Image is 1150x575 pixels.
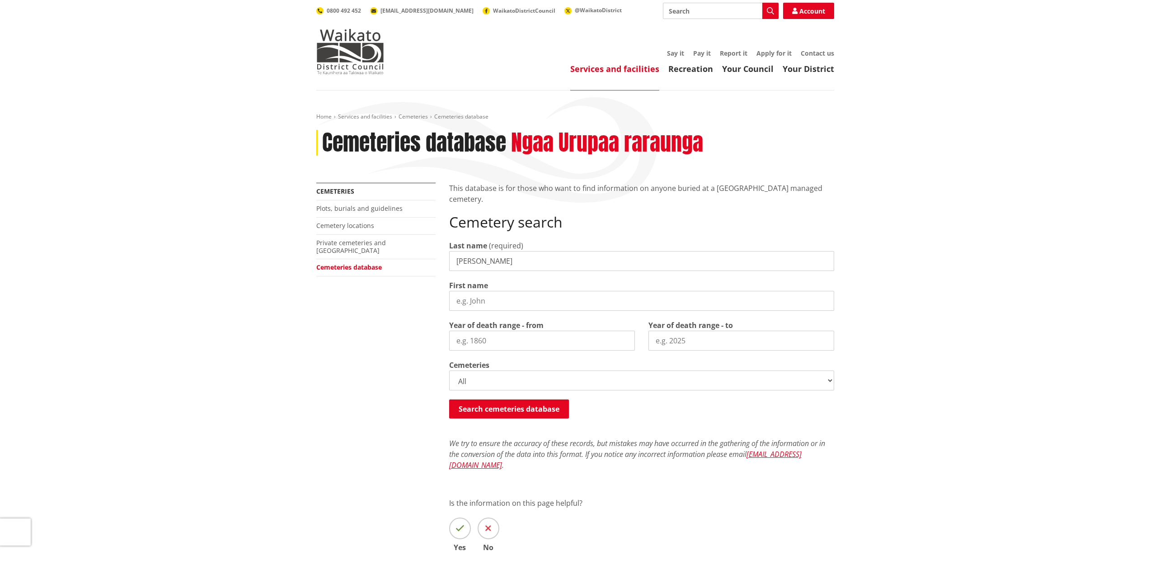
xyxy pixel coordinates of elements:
label: Year of death range - to [648,320,733,331]
nav: breadcrumb [316,113,834,121]
button: Search cemeteries database [449,399,569,418]
a: Private cemeteries and [GEOGRAPHIC_DATA] [316,238,386,255]
label: Last name [449,240,487,251]
a: Cemeteries [316,187,354,195]
span: 0800 492 452 [327,7,361,14]
a: Recreation [668,63,713,74]
a: [EMAIL_ADDRESS][DOMAIN_NAME] [449,449,802,470]
label: Cemeteries [449,360,489,371]
a: Contact us [801,49,834,57]
span: No [478,544,499,551]
input: e.g. 1860 [449,331,635,351]
label: Year of death range - from [449,320,544,331]
a: Report it [720,49,747,57]
a: Apply for it [756,49,792,57]
a: Services and facilities [338,113,392,120]
a: Say it [667,49,684,57]
input: e.g. 2025 [648,331,834,351]
input: Search input [663,3,779,19]
a: [EMAIL_ADDRESS][DOMAIN_NAME] [370,7,474,14]
a: Cemeteries [399,113,428,120]
a: Plots, burials and guidelines [316,204,403,213]
em: We try to ensure the accuracy of these records, but mistakes may have occurred in the gathering o... [449,438,825,470]
span: (required) [489,241,523,251]
a: Cemetery locations [316,221,374,230]
a: Services and facilities [570,63,659,74]
a: 0800 492 452 [316,7,361,14]
span: WaikatoDistrictCouncil [493,7,555,14]
label: First name [449,280,488,291]
p: Is the information on this page helpful? [449,498,834,508]
a: @WaikatoDistrict [564,6,622,14]
h2: Ngaa Urupaa raraunga [511,130,703,156]
a: Account [783,3,834,19]
h1: Cemeteries database [322,130,506,156]
a: Your Council [722,63,774,74]
img: Waikato District Council - Te Kaunihera aa Takiwaa o Waikato [316,29,384,74]
p: This database is for those who want to find information on anyone buried at a [GEOGRAPHIC_DATA] m... [449,183,834,204]
iframe: Messenger Launcher [1108,537,1141,570]
a: Home [316,113,332,120]
input: e.g. Smith [449,251,834,271]
span: Cemeteries database [434,113,488,120]
a: Pay it [693,49,711,57]
a: Your District [783,63,834,74]
input: e.g. John [449,291,834,311]
h2: Cemetery search [449,214,834,231]
a: Cemeteries database [316,263,382,271]
span: @WaikatoDistrict [575,6,622,14]
a: WaikatoDistrictCouncil [483,7,555,14]
span: [EMAIL_ADDRESS][DOMAIN_NAME] [380,7,474,14]
span: Yes [449,544,471,551]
